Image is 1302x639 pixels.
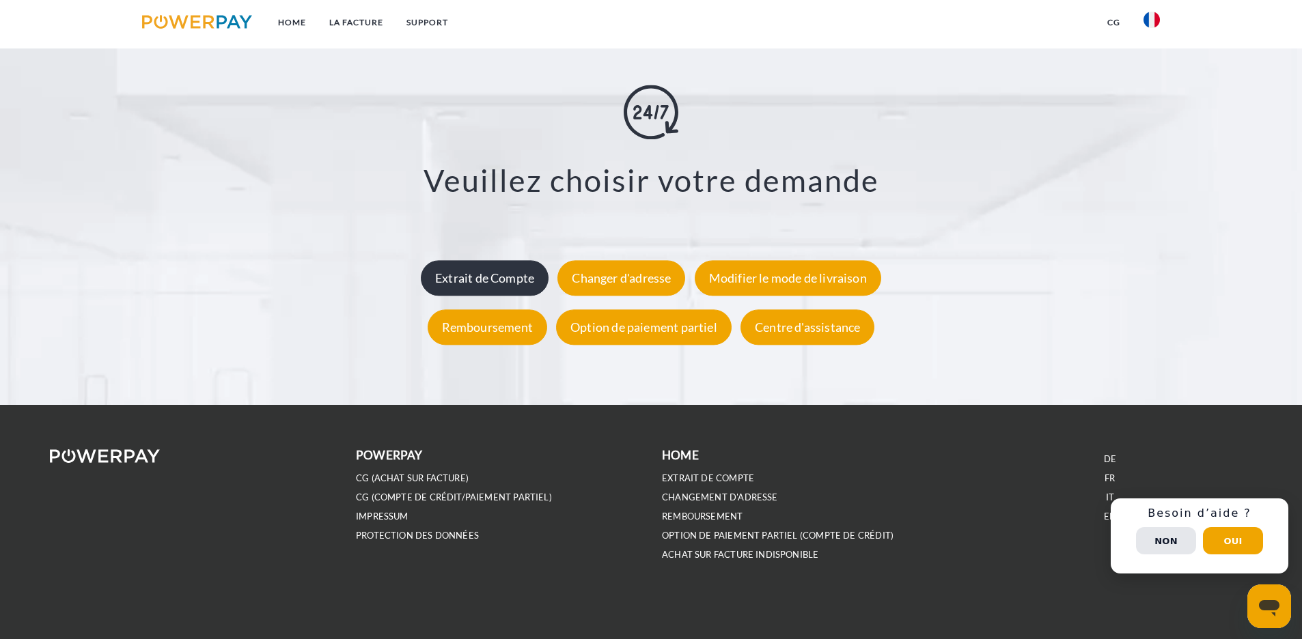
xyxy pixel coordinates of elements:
[737,320,878,335] a: Centre d'assistance
[662,549,818,560] a: ACHAT SUR FACTURE INDISPONIBLE
[356,530,479,541] a: PROTECTION DES DONNÉES
[266,10,318,35] a: Home
[695,261,881,296] div: Modifier le mode de livraison
[417,271,552,286] a: Extrait de Compte
[556,310,732,345] div: Option de paiement partiel
[356,472,469,484] a: CG (achat sur facture)
[662,492,778,503] a: Changement d'adresse
[662,511,743,522] a: REMBOURSEMENT
[428,310,547,345] div: Remboursement
[1119,507,1280,520] h3: Besoin d’aide ?
[662,448,699,462] b: Home
[1104,511,1116,522] a: EN
[1111,498,1288,573] div: Schnellhilfe
[421,261,549,296] div: Extrait de Compte
[662,472,754,484] a: EXTRAIT DE COMPTE
[142,15,252,29] img: logo-powerpay.svg
[1106,492,1114,503] a: IT
[1105,472,1115,484] a: FR
[1096,10,1132,35] a: CG
[553,320,735,335] a: Option de paiement partiel
[1247,584,1291,628] iframe: Bouton de lancement de la fenêtre de messagerie
[557,261,685,296] div: Changer d'adresse
[356,448,422,462] b: POWERPAY
[624,85,678,139] img: online-shopping.svg
[662,530,894,541] a: OPTION DE PAIEMENT PARTIEL (Compte de crédit)
[356,511,408,522] a: IMPRESSUM
[1203,527,1263,554] button: Oui
[424,320,551,335] a: Remboursement
[356,492,552,503] a: CG (Compte de crédit/paiement partiel)
[740,310,874,345] div: Centre d'assistance
[50,449,160,463] img: logo-powerpay-white.svg
[1104,453,1116,465] a: DE
[395,10,460,35] a: Support
[82,161,1219,199] h3: Veuillez choisir votre demande
[318,10,395,35] a: LA FACTURE
[1144,12,1160,28] img: fr
[1136,527,1196,554] button: Non
[691,271,885,286] a: Modifier le mode de livraison
[554,271,689,286] a: Changer d'adresse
